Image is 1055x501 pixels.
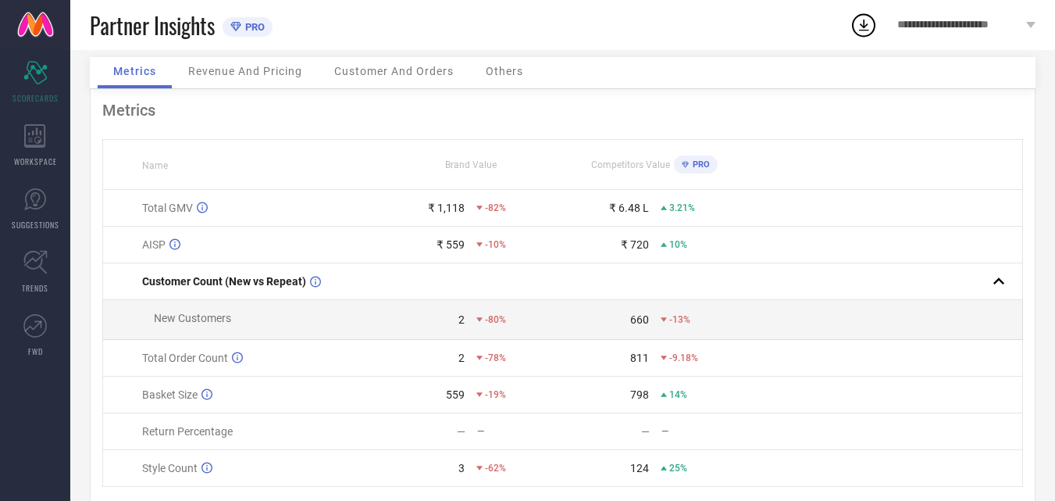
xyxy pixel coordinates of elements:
[428,202,465,214] div: ₹ 1,118
[445,159,497,170] span: Brand Value
[485,389,506,400] span: -19%
[669,239,687,250] span: 10%
[14,156,57,167] span: WORKSPACE
[609,202,649,214] div: ₹ 6.48 L
[661,426,746,437] div: —
[669,314,690,325] span: -13%
[669,389,687,400] span: 14%
[669,463,687,474] span: 25%
[630,352,649,364] div: 811
[90,9,215,41] span: Partner Insights
[477,426,561,437] div: —
[621,238,649,251] div: ₹ 720
[850,11,878,39] div: Open download list
[142,238,166,251] span: AISP
[689,159,710,170] span: PRO
[142,425,233,438] span: Return Percentage
[334,65,454,77] span: Customer And Orders
[669,352,698,363] span: -9.18%
[485,463,506,474] span: -62%
[669,202,695,213] span: 3.21%
[458,462,465,474] div: 3
[142,352,228,364] span: Total Order Count
[188,65,302,77] span: Revenue And Pricing
[154,312,231,324] span: New Customers
[142,202,193,214] span: Total GMV
[641,425,650,438] div: —
[113,65,156,77] span: Metrics
[437,238,465,251] div: ₹ 559
[630,313,649,326] div: 660
[485,239,506,250] span: -10%
[142,275,306,288] span: Customer Count (New vs Repeat)
[485,314,506,325] span: -80%
[630,388,649,401] div: 798
[458,313,465,326] div: 2
[446,388,465,401] div: 559
[142,160,168,171] span: Name
[485,352,506,363] span: -78%
[142,388,198,401] span: Basket Size
[485,202,506,213] span: -82%
[630,462,649,474] div: 124
[458,352,465,364] div: 2
[486,65,523,77] span: Others
[142,462,198,474] span: Style Count
[457,425,465,438] div: —
[12,92,59,104] span: SCORECARDS
[12,219,59,231] span: SUGGESTIONS
[591,159,670,170] span: Competitors Value
[28,345,43,357] span: FWD
[22,282,48,294] span: TRENDS
[241,21,265,33] span: PRO
[102,101,1023,120] div: Metrics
